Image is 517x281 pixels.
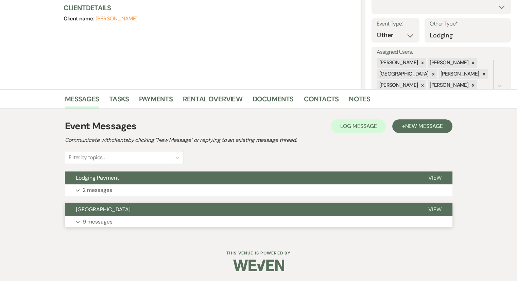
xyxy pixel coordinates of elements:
[377,58,419,68] div: [PERSON_NAME]
[405,122,443,130] span: New Message
[65,171,417,184] button: Lodging Payment
[304,94,339,109] a: Contacts
[76,206,131,213] span: [GEOGRAPHIC_DATA]
[417,203,452,216] button: View
[109,94,129,109] a: Tasks
[83,186,112,195] p: 2 messages
[65,119,137,133] h1: Event Messages
[377,47,506,57] label: Assigned Users:
[392,119,452,133] button: +New Message
[139,94,173,109] a: Payments
[64,15,96,22] span: Client name:
[76,174,119,181] span: Lodging Payment
[428,80,469,90] div: [PERSON_NAME]
[65,184,452,196] button: 2 messages
[64,3,355,13] h3: Client Details
[377,80,419,90] div: [PERSON_NAME]
[428,206,442,213] span: View
[69,153,105,162] div: Filter by topics...
[331,119,386,133] button: Log Message
[65,216,452,228] button: 9 messages
[233,253,284,277] img: Weven Logo
[96,16,138,21] button: [PERSON_NAME]
[340,122,377,130] span: Log Message
[438,69,480,79] div: [PERSON_NAME]
[65,136,452,144] h2: Communicate with clients by clicking "New Message" or replying to an existing message thread.
[430,19,506,29] label: Other Type*
[377,19,415,29] label: Event Type:
[349,94,370,109] a: Notes
[253,94,294,109] a: Documents
[65,94,99,109] a: Messages
[83,217,113,226] p: 9 messages
[428,58,469,68] div: [PERSON_NAME]
[417,171,452,184] button: View
[65,203,417,216] button: [GEOGRAPHIC_DATA]
[377,69,430,79] div: [GEOGRAPHIC_DATA]
[183,94,242,109] a: Rental Overview
[428,174,442,181] span: View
